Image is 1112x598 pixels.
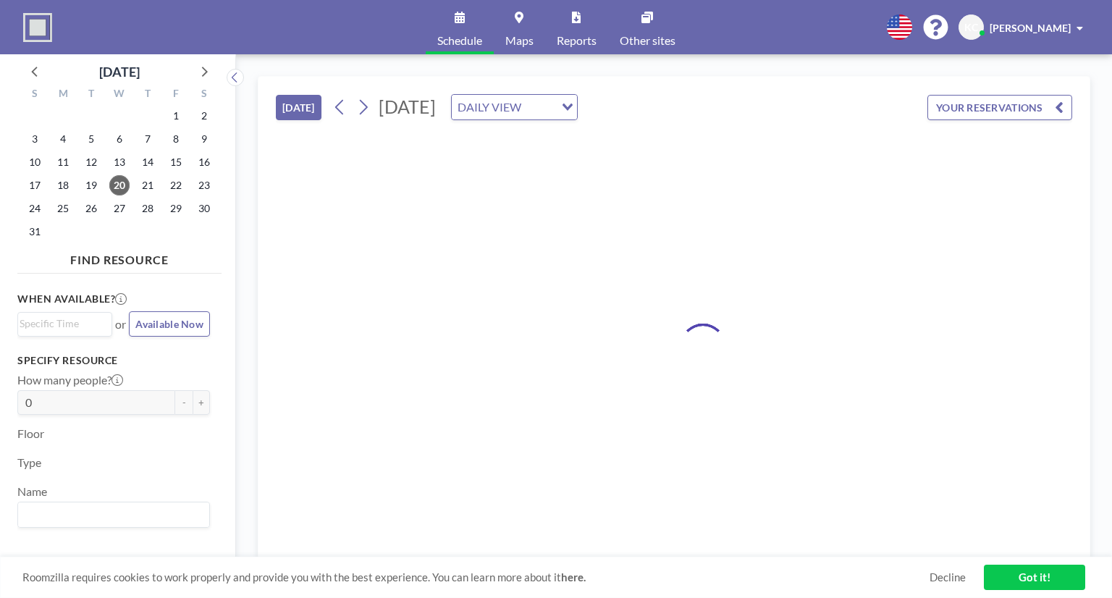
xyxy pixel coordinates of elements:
[526,98,553,117] input: Search for option
[25,222,45,242] span: Sunday, August 31, 2025
[984,565,1085,590] a: Got it!
[53,152,73,172] span: Monday, August 11, 2025
[166,198,186,219] span: Friday, August 29, 2025
[166,106,186,126] span: Friday, August 1, 2025
[138,198,158,219] span: Thursday, August 28, 2025
[964,21,978,34] span: KC
[109,129,130,149] span: Wednesday, August 6, 2025
[194,106,214,126] span: Saturday, August 2, 2025
[81,198,101,219] span: Tuesday, August 26, 2025
[135,318,203,330] span: Available Now
[194,175,214,195] span: Saturday, August 23, 2025
[561,570,586,584] a: here.
[133,85,161,104] div: T
[17,354,210,367] h3: Specify resource
[166,152,186,172] span: Friday, August 15, 2025
[505,35,534,46] span: Maps
[194,129,214,149] span: Saturday, August 9, 2025
[194,152,214,172] span: Saturday, August 16, 2025
[81,175,101,195] span: Tuesday, August 19, 2025
[437,35,482,46] span: Schedule
[20,505,201,524] input: Search for option
[455,98,524,117] span: DAILY VIEW
[17,455,41,470] label: Type
[166,129,186,149] span: Friday, August 8, 2025
[20,316,104,332] input: Search for option
[99,62,140,82] div: [DATE]
[18,502,209,527] div: Search for option
[452,95,577,119] div: Search for option
[109,175,130,195] span: Wednesday, August 20, 2025
[25,175,45,195] span: Sunday, August 17, 2025
[138,175,158,195] span: Thursday, August 21, 2025
[930,570,966,584] a: Decline
[109,198,130,219] span: Wednesday, August 27, 2025
[18,313,111,334] div: Search for option
[49,85,77,104] div: M
[557,35,597,46] span: Reports
[53,198,73,219] span: Monday, August 25, 2025
[138,129,158,149] span: Thursday, August 7, 2025
[25,198,45,219] span: Sunday, August 24, 2025
[23,13,52,42] img: organization-logo
[190,85,218,104] div: S
[17,426,44,441] label: Floor
[53,175,73,195] span: Monday, August 18, 2025
[22,570,930,584] span: Roomzilla requires cookies to work properly and provide you with the best experience. You can lea...
[138,152,158,172] span: Thursday, August 14, 2025
[161,85,190,104] div: F
[106,85,134,104] div: W
[115,317,126,332] span: or
[17,247,222,267] h4: FIND RESOURCE
[990,22,1071,34] span: [PERSON_NAME]
[17,373,123,387] label: How many people?
[194,198,214,219] span: Saturday, August 30, 2025
[927,95,1072,120] button: YOUR RESERVATIONS
[81,152,101,172] span: Tuesday, August 12, 2025
[379,96,436,117] span: [DATE]
[166,175,186,195] span: Friday, August 22, 2025
[620,35,675,46] span: Other sites
[193,390,210,415] button: +
[77,85,106,104] div: T
[53,129,73,149] span: Monday, August 4, 2025
[25,129,45,149] span: Sunday, August 3, 2025
[109,152,130,172] span: Wednesday, August 13, 2025
[175,390,193,415] button: -
[81,129,101,149] span: Tuesday, August 5, 2025
[25,152,45,172] span: Sunday, August 10, 2025
[21,85,49,104] div: S
[276,95,321,120] button: [DATE]
[129,311,210,337] button: Available Now
[17,484,47,499] label: Name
